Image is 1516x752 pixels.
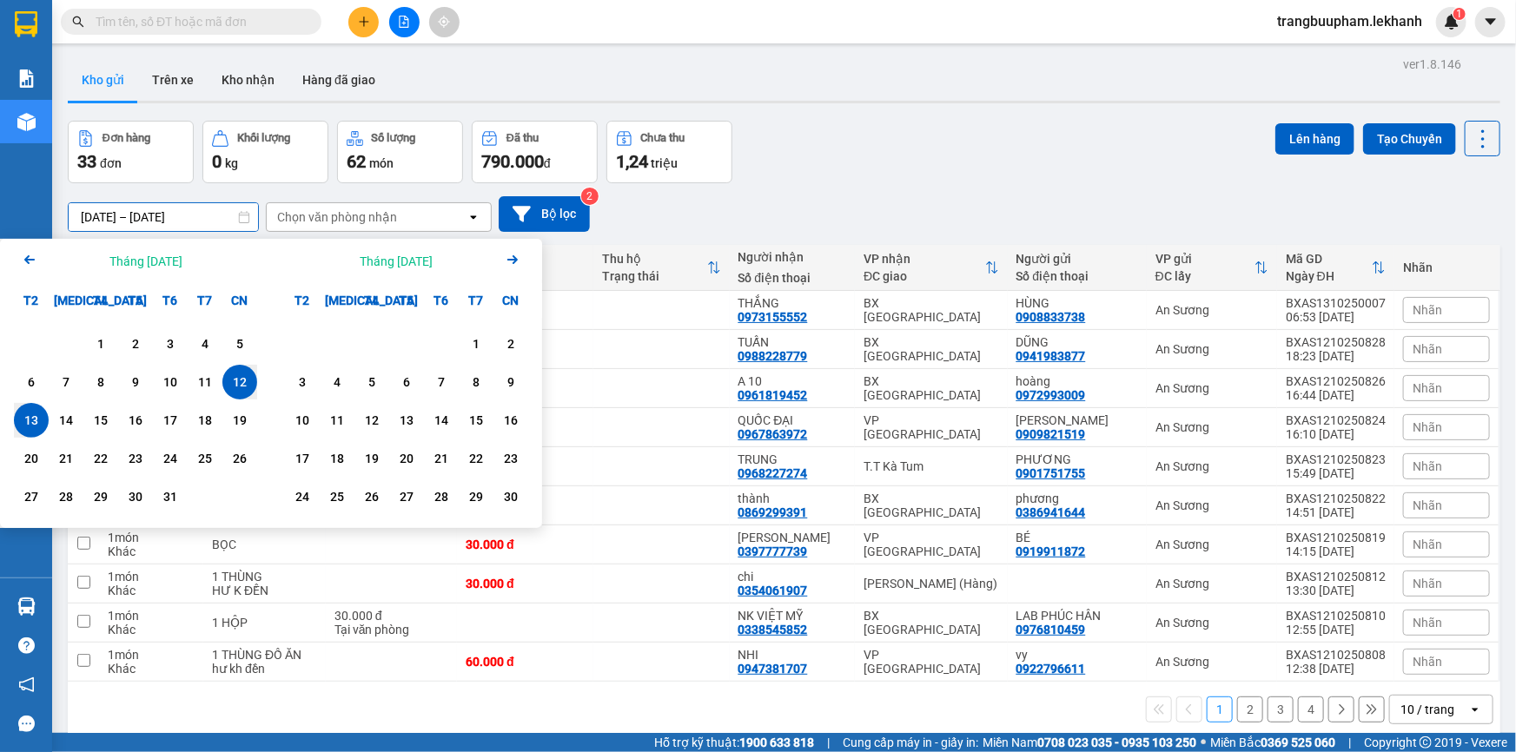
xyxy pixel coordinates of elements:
[109,253,182,270] div: Tháng [DATE]
[153,403,188,438] div: Choose Thứ Sáu, tháng 10 17 2025. It's available.
[1016,544,1086,558] div: 0919911872
[83,327,118,361] div: Choose Thứ Tư, tháng 10 1 2025. It's available.
[429,448,453,469] div: 21
[108,531,195,544] div: 1 món
[1237,696,1263,722] button: 2
[202,121,328,183] button: Khối lượng0kg
[864,296,998,324] div: BX [GEOGRAPHIC_DATA]
[493,327,528,361] div: Choose Chủ Nhật, tháng 11 2 2025. It's available.
[1286,570,1386,584] div: BXAS1210250812
[17,69,36,88] img: solution-icon
[1286,505,1386,519] div: 14:51 [DATE]
[1286,310,1386,324] div: 06:53 [DATE]
[864,577,998,590] div: [PERSON_NAME] (Hàng)
[459,403,493,438] div: Choose Thứ Bảy, tháng 11 15 2025. It's available.
[429,410,453,431] div: 14
[1298,696,1324,722] button: 4
[188,403,222,438] div: Choose Thứ Bảy, tháng 10 18 2025. It's available.
[360,486,384,507] div: 26
[285,403,320,438] div: Choose Thứ Hai, tháng 11 10 2025. It's available.
[1016,413,1138,427] div: NGỌC LOAN
[864,491,998,519] div: BX [GEOGRAPHIC_DATA]
[100,156,122,170] span: đơn
[163,112,344,136] div: 40.000
[593,245,730,291] th: Toggle SortBy
[1155,577,1268,590] div: An Sương
[158,333,182,354] div: 3
[429,7,460,37] button: aim
[1286,335,1386,349] div: BXAS1210250828
[14,441,49,476] div: Choose Thứ Hai, tháng 10 20 2025. It's available.
[738,413,847,427] div: QUỐC ĐẠI
[429,372,453,392] div: 7
[83,441,118,476] div: Choose Thứ Tư, tháng 10 22 2025. It's available.
[193,372,217,392] div: 11
[1453,8,1466,20] sup: 1
[493,479,528,514] div: Choose Chủ Nhật, tháng 11 30 2025. It's available.
[83,403,118,438] div: Choose Thứ Tư, tháng 10 15 2025. It's available.
[1413,498,1442,512] span: Nhãn
[1483,14,1499,30] span: caret-down
[1286,491,1386,505] div: BXAS1210250822
[1016,335,1138,349] div: DŨNG
[369,156,394,170] span: món
[499,196,590,232] button: Bộ lọc
[49,479,83,514] div: Choose Thứ Ba, tháng 10 28 2025. It's available.
[464,333,488,354] div: 1
[1016,388,1086,402] div: 0972993009
[54,410,78,431] div: 14
[188,441,222,476] div: Choose Thứ Bảy, tháng 10 25 2025. It's available.
[459,441,493,476] div: Choose Thứ Bảy, tháng 11 22 2025. It's available.
[1016,296,1138,310] div: HÙNG
[83,479,118,514] div: Choose Thứ Tư, tháng 10 29 2025. It's available.
[166,15,342,56] div: BX [GEOGRAPHIC_DATA]
[19,249,40,273] button: Previous month.
[123,372,148,392] div: 9
[222,327,257,361] div: Choose Chủ Nhật, tháng 10 5 2025. It's available.
[89,372,113,392] div: 8
[290,448,314,469] div: 17
[1016,374,1138,388] div: hoàng
[1286,531,1386,544] div: BXAS1210250819
[738,466,808,480] div: 0968227274
[49,403,83,438] div: Choose Thứ Ba, tháng 10 14 2025. It's available.
[19,448,43,469] div: 20
[464,486,488,507] div: 29
[108,584,195,597] div: Khác
[1155,269,1255,283] div: ĐC lấy
[225,156,238,170] span: kg
[222,403,257,438] div: Choose Chủ Nhật, tháng 10 19 2025. It's available.
[1403,261,1490,274] div: Nhãn
[188,327,222,361] div: Choose Thứ Bảy, tháng 10 4 2025. It's available.
[15,11,37,37] img: logo-vxr
[118,479,153,514] div: Choose Thứ Năm, tháng 10 30 2025. It's available.
[193,333,217,354] div: 4
[472,121,598,183] button: Đã thu790.000đ
[424,283,459,318] div: T6
[158,372,182,392] div: 10
[325,410,349,431] div: 11
[89,486,113,507] div: 29
[738,310,808,324] div: 0973155552
[1286,269,1372,283] div: Ngày ĐH
[320,283,354,318] div: [MEDICAL_DATA]
[69,203,258,231] input: Select a date range.
[277,208,397,226] div: Chọn văn phòng nhận
[212,538,317,551] div: BỌC
[354,283,389,318] div: T4
[15,36,154,56] div: HÙNG
[118,365,153,399] div: Choose Thứ Năm, tháng 10 9 2025. It's available.
[222,441,257,476] div: Choose Chủ Nhật, tháng 10 26 2025. It's available.
[398,16,410,28] span: file-add
[320,365,354,399] div: Choose Thứ Ba, tháng 11 4 2025. It's available.
[1155,538,1268,551] div: An Sương
[188,365,222,399] div: Choose Thứ Bảy, tháng 10 11 2025. It's available.
[320,403,354,438] div: Choose Thứ Ba, tháng 11 11 2025. It's available.
[1286,388,1386,402] div: 16:44 [DATE]
[354,441,389,476] div: Choose Thứ Tư, tháng 11 19 2025. It's available.
[360,448,384,469] div: 19
[77,151,96,172] span: 33
[360,410,384,431] div: 12
[1016,310,1086,324] div: 0908833738
[459,365,493,399] div: Choose Thứ Bảy, tháng 11 8 2025. It's available.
